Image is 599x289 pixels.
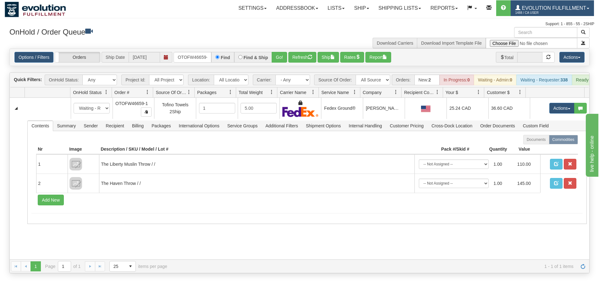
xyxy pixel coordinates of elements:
[10,73,589,87] div: grid toolbar
[148,121,175,131] span: Packages
[467,77,470,82] strong: 0
[486,38,577,48] input: Import
[36,174,68,193] td: 2
[102,52,129,63] span: Ship Date
[53,121,80,131] span: Summary
[73,89,102,96] span: OnHold Status
[125,261,136,271] span: select
[340,52,364,63] button: Rates
[559,52,585,63] button: Actions
[349,0,374,16] a: Ship
[28,121,53,131] span: Contents
[141,107,152,117] button: Copy to clipboard
[515,157,539,171] td: 110.00
[426,0,463,16] a: Reports
[99,174,414,193] td: The Haven Throw / /
[188,75,214,85] span: Location:
[414,144,471,154] th: Pack #/Skid #
[221,55,230,60] label: Find
[585,112,598,176] iframe: chat widget
[578,261,588,271] a: Refresh
[440,75,474,85] div: In Progress:
[5,21,594,27] div: Support: 1 - 855 - 55 - 2SHIP
[5,2,66,17] img: logo1488.jpg
[519,121,552,131] span: Custom Field
[55,52,100,62] label: Orders
[476,121,519,131] span: Order Documents
[491,157,515,171] td: 1.00
[321,98,363,119] td: Fedex Ground®
[36,144,68,154] th: Nr
[272,52,287,63] button: Go!
[577,27,590,38] button: Search
[377,41,413,46] a: Download Carriers
[488,98,530,119] td: 36.60 CAD
[225,87,236,97] a: Packages filter column settings
[156,89,186,96] span: Source Of Order
[321,89,349,96] span: Service Name
[280,89,306,96] span: Carrier Name
[101,87,112,97] a: OnHold Status filter column settings
[428,121,476,131] span: Cross-Dock Location
[224,121,261,131] span: Service Groups
[515,10,563,16] span: 1488 / CA User
[308,87,319,97] a: Carrier Name filter column settings
[176,264,574,269] span: 1 - 1 of 1 items
[386,121,427,131] span: Customer Pricing
[5,4,58,11] div: live help - online
[142,87,153,97] a: Order # filter column settings
[429,77,431,82] strong: 2
[253,75,275,85] span: Carrier:
[446,98,488,119] td: 25.24 CAD
[421,106,430,112] img: US
[374,0,426,16] a: Shipping lists
[432,87,443,97] a: Recipient Country filter column settings
[121,75,149,85] span: Project Id:
[157,101,193,115] div: Tofino Towels 2Ship
[404,89,435,96] span: Recipient Country
[114,263,122,270] span: 25
[36,154,68,174] td: 1
[473,87,484,97] a: Your $ filter column settings
[69,158,82,170] img: 8DAB37Fk3hKpn3AAAAAElFTkSuQmCC
[365,52,391,63] button: Report
[288,52,316,63] button: Refresh
[318,52,339,63] button: Ship
[115,101,148,106] span: OTOFW46659-1
[262,121,302,131] span: Additional Filters
[174,52,211,63] input: Order #
[391,87,401,97] a: Company filter column settings
[514,27,577,38] input: Search
[99,154,414,174] td: The Liberty Muslin Throw / /
[197,89,216,96] span: Packages
[314,75,356,85] span: Source Of Order:
[109,261,167,272] span: items per page
[128,121,147,131] span: Billing
[109,261,136,272] span: Page sizes drop down
[349,87,360,97] a: Service Name filter column settings
[345,121,386,131] span: Internal Handling
[9,27,295,36] h3: OnHold / Order Queue
[69,177,82,190] img: 8DAB37Fk3hKpn3AAAAAElFTkSuQmCC
[446,89,458,96] span: Your $
[523,135,549,144] label: Documents
[487,89,509,96] span: Customer $
[45,261,81,272] span: Page of 1
[474,75,516,85] div: Waiting - Admin:
[282,107,319,117] img: FedEx Express®
[515,176,539,191] td: 145.00
[414,75,440,85] div: New:
[266,87,277,97] a: Total Weight filter column settings
[511,0,594,16] a: Evolution Fulfillment 1488 / CA User
[80,121,102,131] span: Sender
[184,87,194,97] a: Source Of Order filter column settings
[520,5,586,11] span: Evolution Fulfillment
[471,144,509,154] th: Quantity
[38,195,64,205] button: Add New
[363,89,382,96] span: Company
[14,52,53,63] a: Options / Filters
[549,103,574,114] button: Actions
[58,261,71,271] input: Page 1
[244,55,268,60] label: Find & Ship
[560,77,568,82] strong: 338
